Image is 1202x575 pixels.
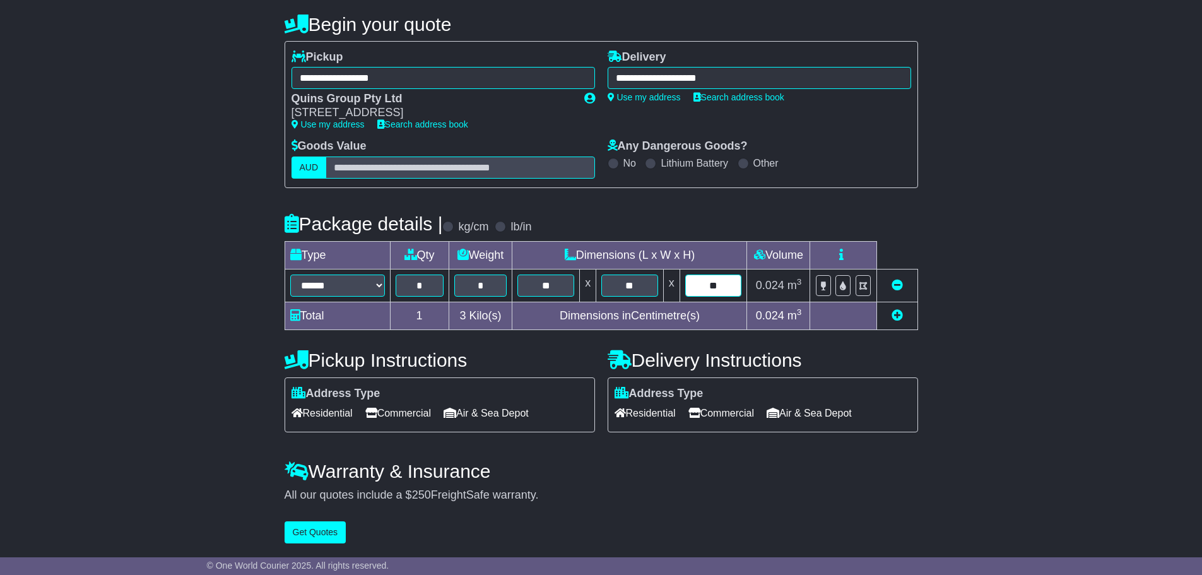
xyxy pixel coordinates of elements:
[285,14,918,35] h4: Begin your quote
[292,119,365,129] a: Use my address
[510,220,531,234] label: lb/in
[615,387,704,401] label: Address Type
[747,241,810,269] td: Volume
[787,279,802,292] span: m
[285,213,443,234] h4: Package details |
[292,139,367,153] label: Goods Value
[512,302,747,329] td: Dimensions in Centimetre(s)
[892,309,903,322] a: Add new item
[756,279,784,292] span: 0.024
[753,157,779,169] label: Other
[693,92,784,102] a: Search address book
[292,403,353,423] span: Residential
[608,50,666,64] label: Delivery
[615,403,676,423] span: Residential
[365,403,431,423] span: Commercial
[688,403,754,423] span: Commercial
[797,307,802,317] sup: 3
[292,157,327,179] label: AUD
[285,350,595,370] h4: Pickup Instructions
[608,92,681,102] a: Use my address
[623,157,636,169] label: No
[756,309,784,322] span: 0.024
[292,50,343,64] label: Pickup
[285,461,918,482] h4: Warranty & Insurance
[449,241,512,269] td: Weight
[412,489,431,501] span: 250
[512,241,747,269] td: Dimensions (L x W x H)
[390,241,449,269] td: Qty
[377,119,468,129] a: Search address book
[285,241,390,269] td: Type
[787,309,802,322] span: m
[458,220,488,234] label: kg/cm
[390,302,449,329] td: 1
[580,269,596,302] td: x
[608,139,748,153] label: Any Dangerous Goods?
[285,489,918,502] div: All our quotes include a $ FreightSafe warranty.
[661,157,728,169] label: Lithium Battery
[663,269,680,302] td: x
[207,560,389,571] span: © One World Courier 2025. All rights reserved.
[285,521,346,543] button: Get Quotes
[892,279,903,292] a: Remove this item
[449,302,512,329] td: Kilo(s)
[608,350,918,370] h4: Delivery Instructions
[292,387,380,401] label: Address Type
[292,92,572,106] div: Quins Group Pty Ltd
[444,403,529,423] span: Air & Sea Depot
[459,309,466,322] span: 3
[797,277,802,287] sup: 3
[767,403,852,423] span: Air & Sea Depot
[292,106,572,120] div: [STREET_ADDRESS]
[285,302,390,329] td: Total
